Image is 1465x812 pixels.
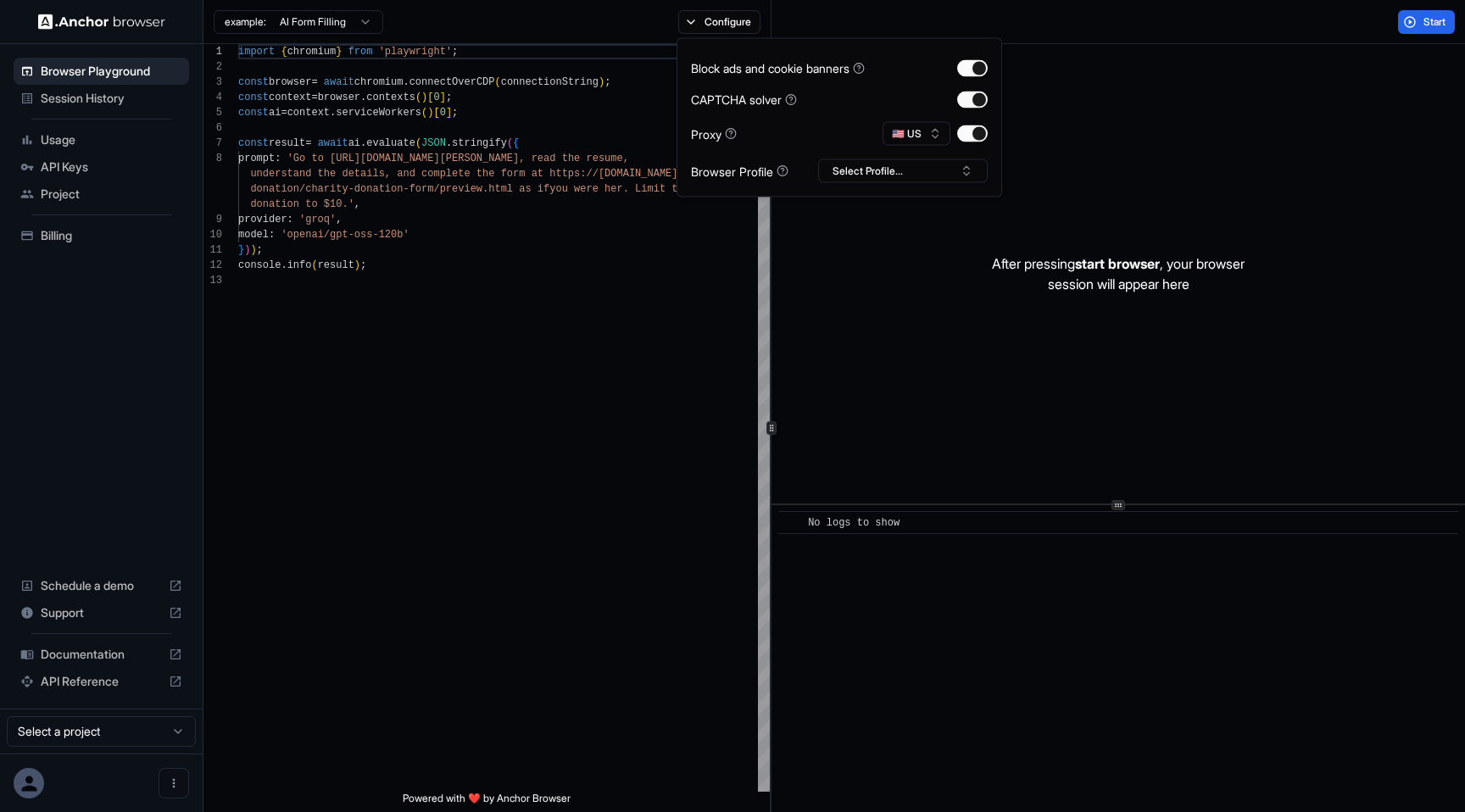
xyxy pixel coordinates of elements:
[379,46,452,58] span: 'playwright'
[41,131,182,148] span: Usage
[269,76,311,88] span: browser
[14,599,189,626] div: Support
[41,577,162,594] span: Schedule a demo
[324,76,354,88] span: await
[1423,15,1447,29] span: Start
[311,92,317,103] span: =
[403,76,409,88] span: .
[354,198,360,210] span: ,
[507,137,513,149] span: (
[678,10,760,34] button: Configure
[415,92,421,103] span: (
[269,137,305,149] span: result
[360,259,366,271] span: ;
[421,137,446,149] span: JSON
[348,46,373,58] span: from
[415,137,421,149] span: (
[787,514,795,531] span: ​
[691,125,737,142] div: Proxy
[433,92,439,103] span: 0
[281,46,287,58] span: {
[203,105,222,120] div: 5
[14,668,189,695] div: API Reference
[336,46,342,58] span: }
[14,572,189,599] div: Schedule a demo
[360,137,366,149] span: .
[433,107,439,119] span: [
[203,212,222,227] div: 9
[257,244,263,256] span: ;
[336,214,342,225] span: ,
[513,137,519,149] span: {
[883,122,950,146] button: 🇺🇸 US
[203,151,222,166] div: 8
[604,76,610,88] span: ;
[238,46,275,58] span: import
[238,92,269,103] span: const
[360,92,366,103] span: .
[281,259,287,271] span: .
[203,136,222,151] div: 7
[203,120,222,136] div: 6
[14,222,189,249] div: Billing
[599,76,604,88] span: )
[446,92,452,103] span: ;
[41,186,182,203] span: Project
[691,162,788,180] div: Browser Profile
[1398,10,1455,34] button: Start
[41,646,162,663] span: Documentation
[41,227,182,244] span: Billing
[41,673,162,690] span: API Reference
[281,229,409,241] span: 'openai/gpt-oss-120b'
[41,159,182,175] span: API Keys
[203,242,222,258] div: 11
[38,14,165,30] img: Anchor Logo
[543,153,629,164] span: ad the resume,
[159,768,189,798] button: Open menu
[14,58,189,85] div: Browser Playground
[14,85,189,112] div: Session History
[281,107,287,119] span: =
[203,273,222,288] div: 13
[348,137,360,149] span: ai
[269,92,311,103] span: context
[555,168,708,180] span: ttps://[DOMAIN_NAME][URL]
[238,153,275,164] span: prompt
[311,76,317,88] span: =
[238,76,269,88] span: const
[318,92,360,103] span: browser
[287,46,337,58] span: chromium
[354,259,360,271] span: )
[238,244,244,256] span: }
[41,90,182,107] span: Session History
[287,259,312,271] span: info
[250,168,555,180] span: understand the details, and complete the form at h
[250,183,549,195] span: donation/charity-donation-form/preview.html as if
[452,107,458,119] span: ;
[427,92,433,103] span: [
[691,59,865,77] div: Block ads and cookie banners
[818,159,988,183] button: Select Profile...
[238,107,269,119] span: const
[330,107,336,119] span: .
[427,107,433,119] span: )
[409,76,495,88] span: connectOverCDP
[691,91,797,108] div: CAPTCHA solver
[238,259,281,271] span: console
[41,604,162,621] span: Support
[366,137,415,149] span: evaluate
[14,641,189,668] div: Documentation
[287,214,293,225] span: :
[318,137,348,149] span: await
[287,153,543,164] span: 'Go to [URL][DOMAIN_NAME][PERSON_NAME], re
[305,137,311,149] span: =
[446,107,452,119] span: ]
[225,15,266,29] span: example:
[421,92,427,103] span: )
[14,181,189,208] div: Project
[238,214,287,225] span: provider
[299,214,336,225] span: 'groq'
[14,153,189,181] div: API Keys
[203,258,222,273] div: 12
[452,46,458,58] span: ;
